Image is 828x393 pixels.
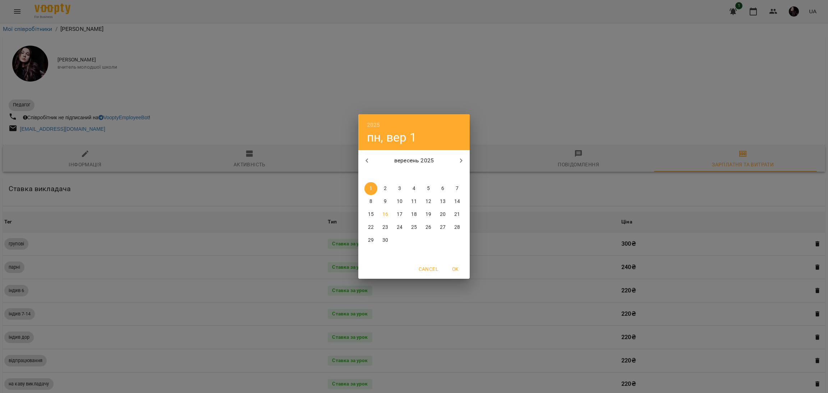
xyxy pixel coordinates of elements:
button: 27 [436,221,449,234]
button: 12 [422,195,435,208]
p: 3 [398,185,401,192]
p: 30 [382,237,388,244]
button: 24 [393,221,406,234]
button: 8 [364,195,377,208]
button: 22 [364,221,377,234]
button: 3 [393,182,406,195]
button: 1 [364,182,377,195]
button: 28 [451,221,464,234]
p: 29 [368,237,374,244]
button: 16 [379,208,392,221]
button: 19 [422,208,435,221]
p: 24 [397,224,402,231]
p: 8 [369,198,372,205]
span: пт [422,171,435,179]
button: Cancel [416,263,441,276]
button: 25 [408,221,420,234]
p: 7 [456,185,459,192]
p: 27 [440,224,446,231]
button: 21 [451,208,464,221]
button: 11 [408,195,420,208]
span: сб [436,171,449,179]
p: 1 [369,185,372,192]
p: 13 [440,198,446,205]
span: OK [447,265,464,273]
button: 6 [436,182,449,195]
p: 22 [368,224,374,231]
p: 19 [425,211,431,218]
span: пн [364,171,377,179]
p: 17 [397,211,402,218]
p: 12 [425,198,431,205]
button: 9 [379,195,392,208]
span: вт [379,171,392,179]
button: 14 [451,195,464,208]
button: 13 [436,195,449,208]
button: 26 [422,221,435,234]
button: 23 [379,221,392,234]
button: 7 [451,182,464,195]
p: вересень 2025 [376,156,453,165]
button: 17 [393,208,406,221]
p: 26 [425,224,431,231]
button: 10 [393,195,406,208]
p: 4 [413,185,415,192]
p: 11 [411,198,417,205]
p: 5 [427,185,430,192]
p: 14 [454,198,460,205]
span: чт [408,171,420,179]
span: ср [393,171,406,179]
button: OK [444,263,467,276]
p: 15 [368,211,374,218]
p: 18 [411,211,417,218]
p: 2 [384,185,387,192]
span: Cancel [419,265,438,273]
button: 29 [364,234,377,247]
button: 2 [379,182,392,195]
button: 18 [408,208,420,221]
button: 30 [379,234,392,247]
button: пн, вер 1 [367,130,417,145]
p: 23 [382,224,388,231]
p: 10 [397,198,402,205]
p: 20 [440,211,446,218]
p: 6 [441,185,444,192]
p: 9 [384,198,387,205]
p: 21 [454,211,460,218]
button: 15 [364,208,377,221]
button: 4 [408,182,420,195]
span: нд [451,171,464,179]
p: 25 [411,224,417,231]
button: 2025 [367,120,380,130]
p: 16 [382,211,388,218]
button: 5 [422,182,435,195]
button: 20 [436,208,449,221]
p: 28 [454,224,460,231]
